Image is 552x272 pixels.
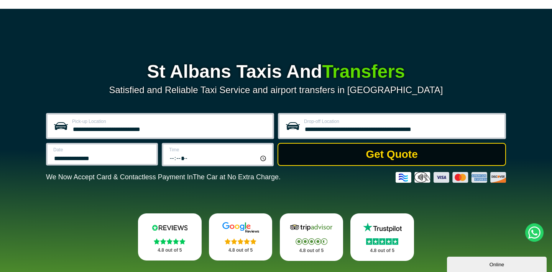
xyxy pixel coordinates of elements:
[46,173,281,181] p: We Now Accept Card & Contactless Payment In
[53,147,152,152] label: Date
[288,246,335,256] p: 4.8 out of 5
[169,147,268,152] label: Time
[46,62,506,81] h1: St Albans Taxis And
[278,143,506,166] button: Get Quote
[304,119,500,124] label: Drop-off Location
[447,255,548,272] iframe: chat widget
[359,222,405,233] img: Trustpilot
[218,222,264,233] img: Google
[72,119,268,124] label: Pick-up Location
[366,238,398,245] img: Stars
[396,172,506,183] img: Credit And Debit Cards
[322,61,405,82] span: Transfers
[147,222,193,233] img: Reviews.io
[225,238,256,244] img: Stars
[359,246,406,256] p: 4.8 out of 5
[296,238,327,245] img: Stars
[154,238,186,244] img: Stars
[209,213,273,261] a: Google Stars 4.8 out of 5
[280,213,343,261] a: Tripadvisor Stars 4.8 out of 5
[146,246,193,255] p: 4.8 out of 5
[217,246,264,255] p: 4.8 out of 5
[46,85,506,95] p: Satisfied and Reliable Taxi Service and airport transfers in [GEOGRAPHIC_DATA]
[350,213,414,261] a: Trustpilot Stars 4.8 out of 5
[193,173,281,181] span: The Car at No Extra Charge.
[288,222,334,233] img: Tripadvisor
[138,213,202,261] a: Reviews.io Stars 4.8 out of 5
